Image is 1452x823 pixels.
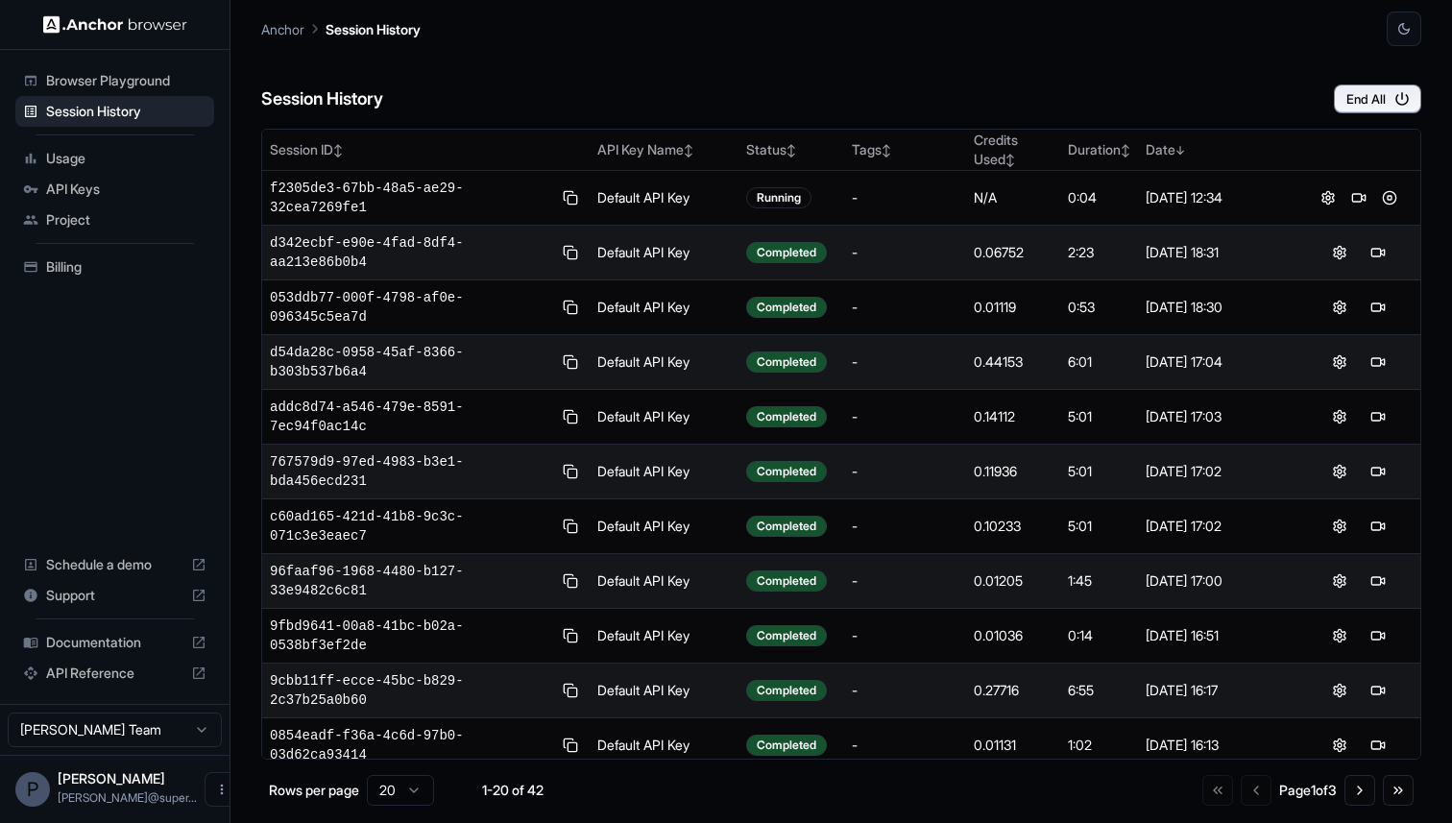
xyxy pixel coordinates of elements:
div: [DATE] 17:03 [1146,407,1289,426]
div: Session ID [270,140,582,159]
span: ↕ [684,143,693,157]
div: Documentation [15,627,214,658]
span: 767579d9-97ed-4983-b3e1-bda456ecd231 [270,452,552,491]
td: Default API Key [590,226,739,280]
td: Default API Key [590,718,739,773]
div: 0:14 [1068,626,1130,645]
div: 0:04 [1068,188,1130,207]
div: 0.10233 [974,517,1053,536]
div: Support [15,580,214,611]
button: Open menu [205,772,239,807]
div: - [852,188,958,207]
div: Completed [746,570,827,592]
div: 5:01 [1068,517,1130,536]
div: API Keys [15,174,214,205]
span: API Keys [46,180,206,199]
div: 6:01 [1068,352,1130,372]
div: 0.01131 [974,736,1053,755]
span: Documentation [46,633,183,652]
div: - [852,243,958,262]
div: 0.06752 [974,243,1053,262]
td: Default API Key [590,664,739,718]
div: Tags [852,140,958,159]
span: Support [46,586,183,605]
span: 9fbd9641-00a8-41bc-b02a-0538bf3ef2de [270,617,552,655]
div: Completed [746,625,827,646]
span: d54da28c-0958-45af-8366-b303b537b6a4 [270,343,552,381]
div: Duration [1068,140,1130,159]
div: Date [1146,140,1289,159]
span: ↕ [1005,153,1015,167]
td: Default API Key [590,445,739,499]
div: API Reference [15,658,214,689]
div: 0.44153 [974,352,1053,372]
span: ↓ [1175,143,1185,157]
div: Completed [746,242,827,263]
div: 1-20 of 42 [465,781,561,800]
button: End All [1334,85,1421,113]
div: [DATE] 16:13 [1146,736,1289,755]
div: 5:01 [1068,462,1130,481]
span: pratyush@superproducer.ai [58,790,197,805]
div: 0.14112 [974,407,1053,426]
td: Default API Key [590,280,739,335]
span: 9cbb11ff-ecce-45bc-b829-2c37b25a0b60 [270,671,552,710]
div: API Key Name [597,140,732,159]
div: Usage [15,143,214,174]
span: 053ddb77-000f-4798-af0e-096345c5ea7d [270,288,552,327]
td: Default API Key [590,390,739,445]
div: Completed [746,461,827,482]
div: 0.01205 [974,571,1053,591]
div: [DATE] 17:04 [1146,352,1289,372]
div: Completed [746,735,827,756]
div: Completed [746,351,827,373]
span: c60ad165-421d-41b8-9c3c-071c3e3eaec7 [270,507,552,545]
span: 0854eadf-f36a-4c6d-97b0-03d62ca93414 [270,726,552,764]
div: Status [746,140,836,159]
div: 6:55 [1068,681,1130,700]
span: 96faaf96-1968-4480-b127-33e9482c6c81 [270,562,552,600]
div: [DATE] 17:02 [1146,462,1289,481]
span: Browser Playground [46,71,206,90]
div: - [852,298,958,317]
span: addc8d74-a546-479e-8591-7ec94f0ac14c [270,398,552,436]
td: Default API Key [590,554,739,609]
div: [DATE] 17:00 [1146,571,1289,591]
div: Running [746,187,811,208]
h6: Session History [261,85,383,113]
div: [DATE] 12:34 [1146,188,1289,207]
td: Default API Key [590,499,739,554]
div: Session History [15,96,214,127]
nav: breadcrumb [261,18,421,39]
div: Credits Used [974,131,1053,169]
div: Page 1 of 3 [1279,781,1337,800]
span: ↕ [333,143,343,157]
div: Project [15,205,214,235]
span: f2305de3-67bb-48a5-ae29-32cea7269fe1 [270,179,552,217]
div: 2:23 [1068,243,1130,262]
div: 0.11936 [974,462,1053,481]
div: 5:01 [1068,407,1130,426]
div: Schedule a demo [15,549,214,580]
div: - [852,462,958,481]
span: Project [46,210,206,230]
div: N/A [974,188,1053,207]
div: - [852,626,958,645]
div: Completed [746,297,827,318]
td: Default API Key [590,171,739,226]
img: Anchor Logo [43,15,187,34]
div: Completed [746,516,827,537]
td: Default API Key [590,609,739,664]
div: 0.01119 [974,298,1053,317]
div: - [852,736,958,755]
div: Browser Playground [15,65,214,96]
div: [DATE] 18:31 [1146,243,1289,262]
div: 0.01036 [974,626,1053,645]
span: ↕ [786,143,796,157]
span: Pratyush Sahay [58,770,165,787]
span: d342ecbf-e90e-4fad-8df4-aa213e86b0b4 [270,233,552,272]
div: 0.27716 [974,681,1053,700]
div: - [852,352,958,372]
span: API Reference [46,664,183,683]
p: Session History [326,19,421,39]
